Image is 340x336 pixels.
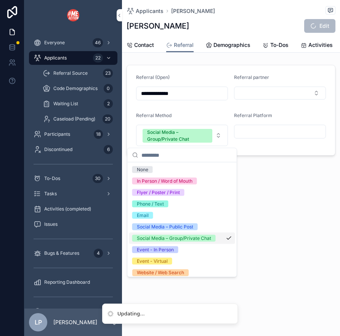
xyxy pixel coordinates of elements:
[94,249,103,258] div: 4
[29,304,117,318] a: Outreach
[137,235,211,242] div: Social Media – Group/Private Chat
[44,40,65,46] span: Everyone
[38,66,117,80] a: Referral Source23
[29,172,117,185] a: To-Dos30
[29,36,117,50] a: Everyone46
[206,38,250,53] a: Demographics
[136,125,228,146] button: Select Button
[308,41,333,49] span: Activities
[104,145,113,154] div: 6
[234,113,272,118] span: Referral Platform
[104,84,113,93] div: 0
[103,69,113,78] div: 23
[147,129,208,143] div: Social Media – Group/Private Chat
[270,41,289,49] span: To-Dos
[44,146,72,153] span: Discontinued
[53,101,78,107] span: Waiting List
[117,310,145,318] div: Updating...
[38,82,117,95] a: Code Demographics0
[127,38,154,53] a: Contact
[94,130,103,139] div: 18
[29,275,117,289] a: Reporting Dashboard
[136,7,164,15] span: Applicants
[44,131,70,137] span: Participants
[44,175,60,182] span: To-Dos
[53,116,95,122] span: Caseload (Pending)
[44,221,58,227] span: Issues
[38,97,117,111] a: Waiting List2
[44,206,91,212] span: Activities (completed)
[38,112,117,126] a: Caseload (Pending)20
[174,41,194,49] span: Referral
[171,7,215,15] a: [PERSON_NAME]
[137,258,168,265] div: Event - Virtual
[137,166,148,173] div: None
[29,143,117,156] a: Discontinued6
[29,127,117,141] a: Participants18
[137,246,174,253] div: Event - In Person
[137,223,193,230] div: Social Media – Public Post
[263,38,289,53] a: To-Dos
[29,217,117,231] a: Issues
[44,308,64,314] span: Outreach
[67,9,79,21] img: App logo
[53,70,88,76] span: Referral Source
[166,38,194,53] a: Referral
[24,31,122,309] div: scrollable content
[93,53,103,63] div: 22
[29,51,117,65] a: Applicants22
[103,114,113,124] div: 20
[44,250,79,256] span: Bugs & Features
[213,41,250,49] span: Demographics
[93,174,103,183] div: 30
[29,187,117,201] a: Tasks
[234,74,269,80] span: Referral partner
[128,162,237,277] div: Suggestions
[127,7,164,15] a: Applicants
[136,113,172,118] span: Referral Method
[29,202,117,216] a: Activities (completed)
[29,246,117,260] a: Bugs & Features4
[137,201,164,207] div: Phone / Text
[35,318,42,327] span: LP
[127,21,189,31] h1: [PERSON_NAME]
[104,99,113,108] div: 2
[53,85,98,92] span: Code Demographics
[137,178,192,185] div: In Person / Word of Mouth
[134,41,154,49] span: Contact
[301,38,333,53] a: Activities
[137,212,149,219] div: Email
[44,191,57,197] span: Tasks
[44,55,67,61] span: Applicants
[234,87,326,100] button: Select Button
[93,38,103,47] div: 46
[137,269,184,276] div: Website / Web Search
[44,279,90,285] span: Reporting Dashboard
[136,74,170,80] span: Referral (Open)
[137,189,180,196] div: Flyer / Poster / Print
[53,318,97,326] p: [PERSON_NAME]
